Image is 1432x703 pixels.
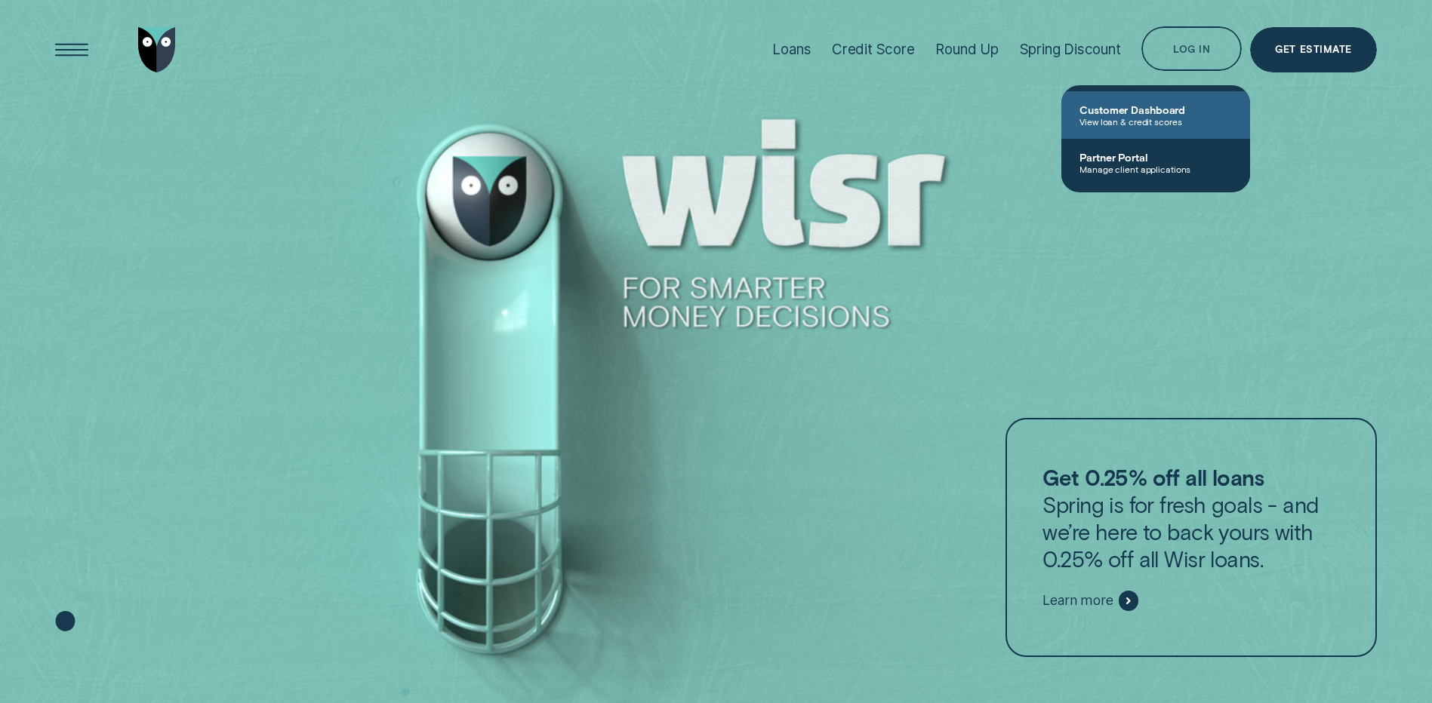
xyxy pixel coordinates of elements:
[772,41,811,58] div: Loans
[832,41,915,58] div: Credit Score
[49,27,94,72] button: Open Menu
[1042,464,1339,573] p: Spring is for fresh goals - and we’re here to back yours with 0.25% off all Wisr loans.
[935,41,999,58] div: Round Up
[1079,151,1232,164] span: Partner Portal
[1005,418,1377,656] a: Get 0.25% off all loansSpring is for fresh goals - and we’re here to back yours with 0.25% off al...
[1079,116,1232,127] span: View loan & credit scores
[1042,592,1113,609] span: Learn more
[1042,464,1264,490] strong: Get 0.25% off all loans
[1061,139,1250,186] a: Partner PortalManage client applications
[1061,91,1250,139] a: Customer DashboardView loan & credit scores
[1020,41,1121,58] div: Spring Discount
[1079,164,1232,174] span: Manage client applications
[1079,103,1232,116] span: Customer Dashboard
[1141,26,1242,72] button: Log in
[138,27,176,72] img: Wisr
[1173,40,1210,49] div: Log in
[1250,27,1377,72] a: Get Estimate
